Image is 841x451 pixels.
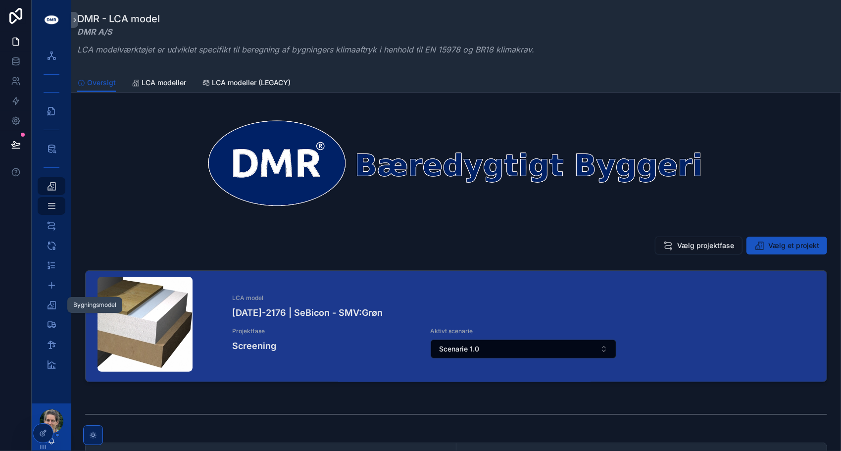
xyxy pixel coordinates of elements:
h1: DMR - LCA model [77,12,534,26]
a: Oversigt [77,74,116,93]
img: 34798-dmr_logo_baeredygtigt-byggeri_space-arround---noloco---narrow---transparrent---white-DMR.png [85,116,827,209]
span: LCA modeller [142,78,186,88]
span: LCA model [232,294,815,302]
span: Vælg projektfase [677,241,734,251]
span: Aktivt scenarie [430,327,616,335]
span: Vælg et projekt [768,241,819,251]
span: Oversigt [87,78,116,88]
h4: [DATE]-2176 | SeBicon - SMV:Grøn [232,306,815,319]
a: LCA modeller [132,74,186,94]
button: Select Button [431,340,616,358]
span: Scenarie 1.0 [439,344,479,354]
span: Projektfase [232,327,418,335]
div: scrollable content [32,40,71,386]
button: Vælg projektfase [655,237,742,254]
h4: Screening [232,339,418,352]
span: LCA modeller (LEGACY) [212,78,291,88]
div: Bygningsmodel [73,301,116,309]
a: LCA modeller (LEGACY) [202,74,291,94]
em: DMR A/S [77,27,112,37]
em: LCA modelværktøjet er udviklet specifikt til beregning af bygningers klimaaftryk i henhold til EN... [77,45,534,54]
img: App logo [44,12,59,28]
div: attHRU7O5bEcsBTB120618-354x339-u-beton-3416210889.jpg [98,277,193,372]
button: Vælg et projekt [746,237,827,254]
